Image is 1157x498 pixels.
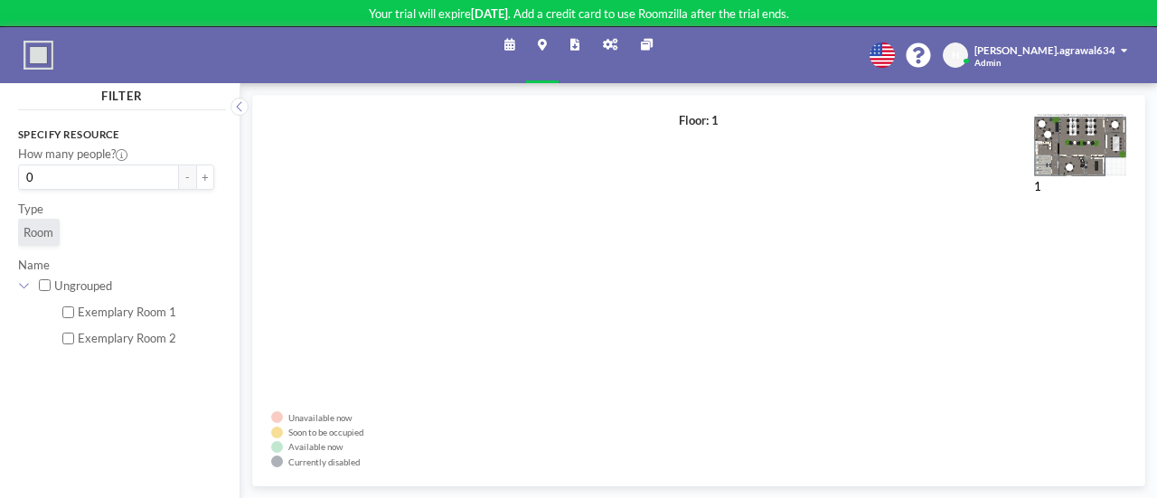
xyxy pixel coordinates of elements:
[18,202,43,216] label: Type
[24,225,53,240] span: Room
[78,331,213,345] label: Exemplary Room 2
[18,128,214,141] h3: Specify resource
[1034,113,1126,175] img: ExemplaryFloorPlanRoomzilla.png
[1034,179,1041,193] label: 1
[288,412,353,423] div: Unavailable now
[196,164,214,190] button: +
[952,49,960,61] span: H
[974,57,1002,68] span: Admin
[288,427,363,437] div: Soon to be occupied
[288,456,360,467] div: Currently disabled
[179,164,197,190] button: -
[24,41,53,70] img: organization-logo
[974,44,1115,56] span: [PERSON_NAME].agrawal634
[471,6,508,21] b: [DATE]
[18,258,50,272] label: Name
[679,113,719,127] h4: Floor: 1
[78,305,213,319] label: Exemplary Room 1
[18,146,127,161] label: How many people?
[288,441,343,452] div: Available now
[54,278,213,293] label: Ungrouped
[18,83,226,104] h4: FILTER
